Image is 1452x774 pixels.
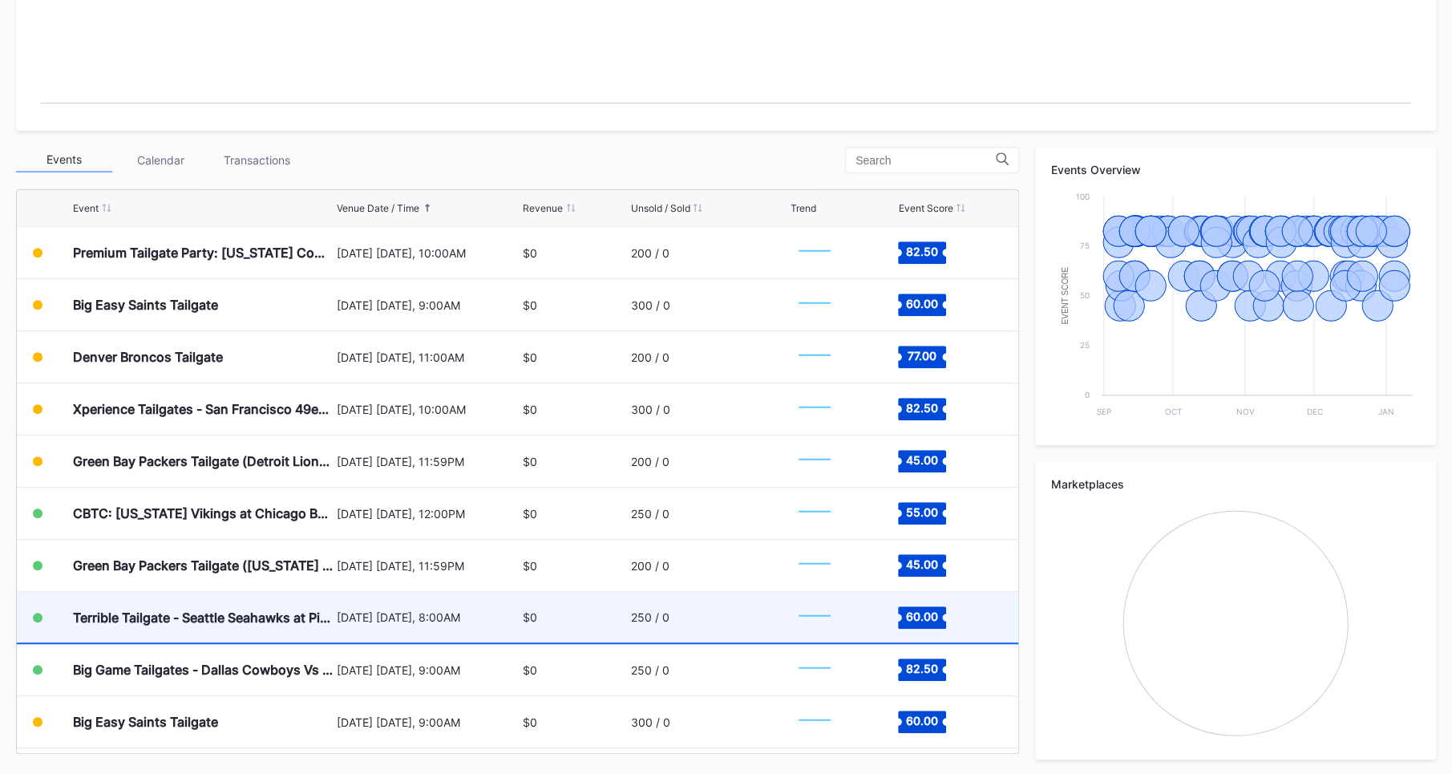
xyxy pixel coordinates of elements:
div: 200 / 0 [630,559,669,573]
div: [DATE] [DATE], 11:59PM [337,455,519,468]
div: 250 / 0 [630,610,669,624]
text: 45.00 [906,453,938,467]
text: Dec [1306,407,1322,416]
text: Sep [1097,407,1111,416]
div: [DATE] [DATE], 8:00AM [337,610,519,624]
text: Jan [1378,407,1394,416]
div: $0 [523,455,537,468]
div: Event [73,202,99,214]
svg: Chart title [791,441,839,481]
div: 300 / 0 [630,715,669,729]
div: Trend [791,202,816,214]
div: 300 / 0 [630,298,669,312]
div: [DATE] [DATE], 11:59PM [337,559,519,573]
div: $0 [523,559,537,573]
div: Revenue [523,202,563,214]
text: Event Score [1061,266,1070,324]
div: [DATE] [DATE], 10:00AM [337,246,519,260]
svg: Chart title [791,702,839,742]
div: $0 [523,507,537,521]
text: Oct [1165,407,1182,416]
text: 25 [1080,340,1090,350]
div: [DATE] [DATE], 9:00AM [337,663,519,677]
div: $0 [523,246,537,260]
svg: Chart title [791,598,839,638]
div: 200 / 0 [630,351,669,364]
div: Transactions [208,148,305,172]
svg: Chart title [791,285,839,325]
div: [DATE] [DATE], 9:00AM [337,298,519,312]
div: Big Easy Saints Tailgate [73,297,218,313]
div: $0 [523,403,537,416]
svg: Chart title [791,650,839,690]
div: [DATE] [DATE], 11:00AM [337,351,519,364]
div: [DATE] [DATE], 9:00AM [337,715,519,729]
svg: Chart title [791,545,839,586]
div: [DATE] [DATE], 10:00AM [337,403,519,416]
div: Events Overview [1051,163,1420,176]
div: 200 / 0 [630,455,669,468]
text: 82.50 [906,662,938,675]
text: 75 [1080,241,1090,250]
div: Premium Tailgate Party: [US_STATE] Commanders vs. [US_STATE] Giants [73,245,333,261]
div: 200 / 0 [630,246,669,260]
div: Green Bay Packers Tailgate (Detroit Lions at Green Bay Packers) [73,453,333,469]
div: Event Score [898,202,952,214]
div: Unsold / Sold [630,202,690,214]
text: 100 [1076,192,1090,201]
div: Big Game Tailgates - Dallas Cowboys Vs [US_STATE] Giants Tailgate [73,662,333,678]
svg: Chart title [791,233,839,273]
div: Marketplaces [1051,477,1420,491]
div: [DATE] [DATE], 12:00PM [337,507,519,521]
text: 0 [1085,390,1090,399]
div: 250 / 0 [630,663,669,677]
text: Nov [1236,407,1254,416]
div: Terrible Tailgate - Seattle Seahawks at Pittsburgh Steelers [73,610,333,626]
svg: Chart title [1051,188,1420,429]
input: Search [855,154,996,167]
div: Green Bay Packers Tailgate ([US_STATE] Commanders at Green Bay Packers) [73,557,333,573]
text: 50 [1080,290,1090,300]
div: $0 [523,715,537,729]
div: 250 / 0 [630,507,669,521]
svg: Chart title [1051,503,1420,744]
text: 60.00 [906,714,938,727]
text: 60.00 [906,297,938,310]
div: Calendar [112,148,208,172]
div: $0 [523,663,537,677]
div: Big Easy Saints Tailgate [73,714,218,730]
div: Denver Broncos Tailgate [73,349,223,365]
div: 300 / 0 [630,403,669,416]
div: $0 [523,298,537,312]
div: Xperience Tailgates - San Francisco 49ers at Seattle Seahawks [73,401,333,417]
text: 82.50 [906,401,938,415]
div: $0 [523,610,537,624]
text: 55.00 [906,505,938,519]
svg: Chart title [791,389,839,429]
div: Events [16,148,112,172]
text: 82.50 [906,245,938,258]
text: 60.00 [906,609,938,622]
div: Venue Date / Time [337,202,419,214]
text: 45.00 [906,557,938,571]
text: 77.00 [908,349,936,363]
div: CBTC: [US_STATE] Vikings at Chicago Bears Tailgate [73,505,333,521]
div: $0 [523,351,537,364]
svg: Chart title [791,493,839,533]
svg: Chart title [791,337,839,377]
